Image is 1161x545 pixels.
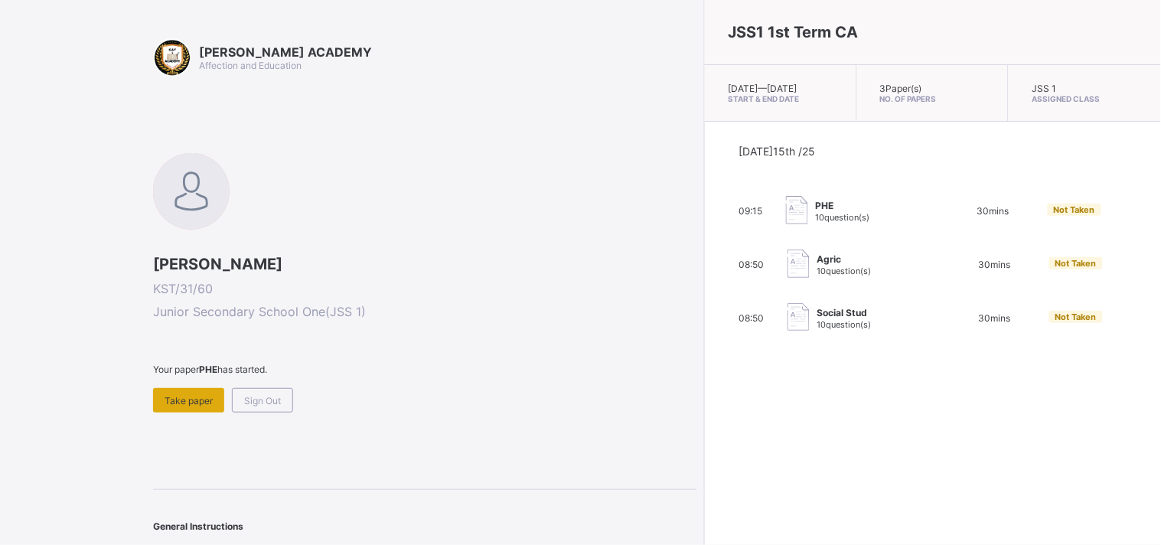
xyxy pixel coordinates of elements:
img: take_paper.cd97e1aca70de81545fe8e300f84619e.svg [786,196,808,224]
span: [DATE] — [DATE] [728,83,797,94]
span: Social Stud [817,307,872,318]
span: KST/31/60 [153,281,696,296]
span: Take paper [165,395,213,406]
img: take_paper.cd97e1aca70de81545fe8e300f84619e.svg [788,250,810,278]
span: Not Taken [1054,204,1095,215]
img: take_paper.cd97e1aca70de81545fe8e300f84619e.svg [788,303,810,331]
span: 09:15 [739,205,763,217]
span: 30 mins [977,205,1009,217]
span: Agric [817,253,872,265]
span: Your paper has started. [153,364,696,375]
span: Not Taken [1055,312,1097,322]
span: 10 question(s) [817,266,872,276]
span: 08:50 [739,312,765,324]
span: [PERSON_NAME] [153,255,696,273]
span: No. of Papers [880,94,986,103]
span: Assigned Class [1032,94,1138,103]
span: [DATE] 15th /25 [739,145,816,158]
span: 3 Paper(s) [880,83,922,94]
span: Junior Secondary School One ( JSS 1 ) [153,304,696,319]
span: 10 question(s) [816,212,870,223]
span: Start & End Date [728,94,833,103]
span: [PERSON_NAME] ACADEMY [199,44,372,60]
span: PHE [816,200,870,211]
span: General Instructions [153,521,243,532]
b: PHE [199,364,217,375]
span: JSS1 1st Term CA [728,23,858,41]
span: 08:50 [739,259,765,270]
span: 10 question(s) [817,319,872,330]
span: Sign Out [244,395,281,406]
span: JSS 1 [1032,83,1056,94]
span: Not Taken [1055,258,1097,269]
span: Affection and Education [199,60,302,71]
span: 30 mins [979,259,1011,270]
span: 30 mins [979,312,1011,324]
